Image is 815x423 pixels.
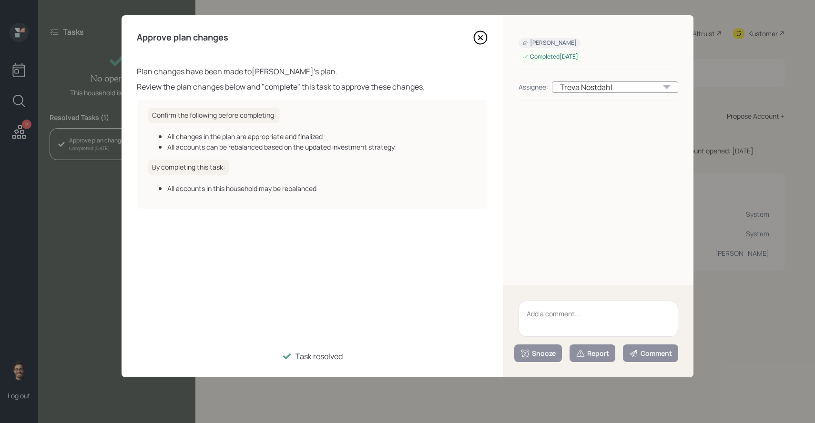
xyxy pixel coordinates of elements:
div: Report [576,349,609,358]
button: Report [570,344,615,362]
div: Treva Nostdahl [552,81,678,93]
h6: By completing this task: [148,160,229,175]
div: [PERSON_NAME] [522,39,577,47]
button: Snooze [514,344,562,362]
div: Plan changes have been made to [PERSON_NAME] 's plan. [137,66,488,77]
button: Comment [623,344,678,362]
div: Task resolved [295,351,343,362]
div: Assignee: [519,82,548,92]
h4: Approve plan changes [137,32,228,43]
div: All changes in the plan are appropriate and finalized [167,131,476,141]
div: All accounts in this household may be rebalanced [167,183,476,193]
div: Completed [DATE] [522,53,578,61]
div: Comment [629,349,672,358]
div: Review the plan changes below and "complete" this task to approve these changes. [137,81,488,92]
div: All accounts can be rebalanced based on the updated investment strategy [167,142,476,152]
div: Snooze [520,349,556,358]
h6: Confirm the following before completing: [148,108,280,123]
